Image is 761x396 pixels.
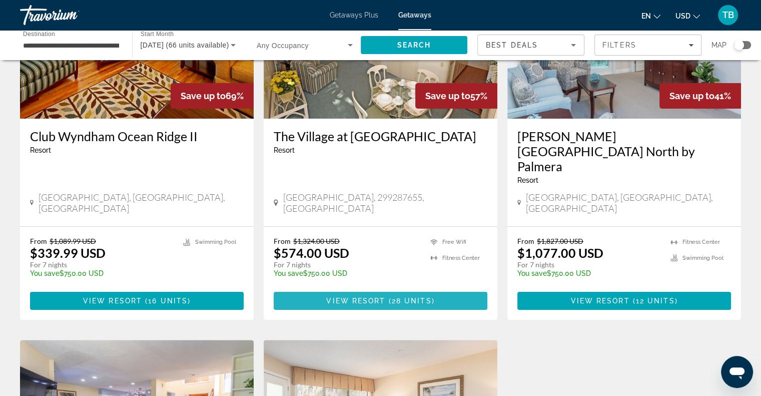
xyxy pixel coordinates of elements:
span: Map [711,38,726,52]
button: View Resort(28 units) [274,292,487,310]
span: Fitness Center [442,255,480,261]
span: You save [30,269,60,277]
span: From [30,237,47,245]
p: $339.99 USD [30,245,106,260]
span: [GEOGRAPHIC_DATA], 299287655, [GEOGRAPHIC_DATA] [283,192,487,214]
span: en [641,12,651,20]
a: Getaways [398,11,431,19]
span: ( ) [142,297,191,305]
span: Filters [602,41,636,49]
div: 41% [659,83,741,109]
span: Resort [274,146,295,154]
div: 57% [415,83,497,109]
button: View Resort(12 units) [517,292,731,310]
p: $574.00 USD [274,245,349,260]
a: [PERSON_NAME][GEOGRAPHIC_DATA] North by Palmera [517,129,731,174]
button: View Resort(16 units) [30,292,244,310]
span: 28 units [392,297,432,305]
p: $1,077.00 USD [517,245,603,260]
input: Select destination [23,40,119,52]
button: Change currency [675,9,700,23]
a: Travorium [20,2,120,28]
span: View Resort [326,297,385,305]
p: $750.00 USD [274,269,420,277]
span: [DATE] (66 units available) [141,41,229,49]
p: $750.00 USD [517,269,660,277]
span: View Resort [83,297,142,305]
span: Free Wifi [442,239,466,245]
span: Any Occupancy [257,42,309,50]
span: Start Month [141,31,174,38]
mat-select: Sort by [486,39,576,51]
span: TB [722,10,734,20]
span: Save up to [425,91,470,101]
span: View Resort [570,297,629,305]
span: Fitness Center [682,239,720,245]
button: Search [361,36,468,54]
a: The Village at [GEOGRAPHIC_DATA] [274,129,487,144]
span: 16 units [148,297,188,305]
span: You save [517,269,547,277]
button: User Menu [715,5,741,26]
span: Destination [23,31,55,37]
span: Resort [517,176,538,184]
div: 69% [171,83,254,109]
button: Change language [641,9,660,23]
span: 12 units [636,297,675,305]
span: Resort [30,146,51,154]
span: $1,089.99 USD [50,237,96,245]
span: Swimming Pool [195,239,236,245]
a: Getaways Plus [330,11,378,19]
p: For 7 nights [274,260,420,269]
button: Filters [594,35,701,56]
span: Best Deals [486,41,538,49]
span: ( ) [385,297,434,305]
span: $1,324.00 USD [293,237,340,245]
span: USD [675,12,690,20]
span: From [517,237,534,245]
p: $750.00 USD [30,269,173,277]
p: For 7 nights [517,260,660,269]
iframe: Button to launch messaging window [721,356,753,388]
a: Club Wyndham Ocean Ridge II [30,129,244,144]
span: Save up to [669,91,714,101]
span: [GEOGRAPHIC_DATA], [GEOGRAPHIC_DATA], [GEOGRAPHIC_DATA] [39,192,244,214]
span: You save [274,269,303,277]
span: Swimming Pool [682,255,723,261]
span: $1,827.00 USD [537,237,583,245]
p: For 7 nights [30,260,173,269]
span: ( ) [629,297,677,305]
span: [GEOGRAPHIC_DATA], [GEOGRAPHIC_DATA], [GEOGRAPHIC_DATA] [526,192,731,214]
span: Search [397,41,431,49]
span: From [274,237,291,245]
span: Save up to [181,91,226,101]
